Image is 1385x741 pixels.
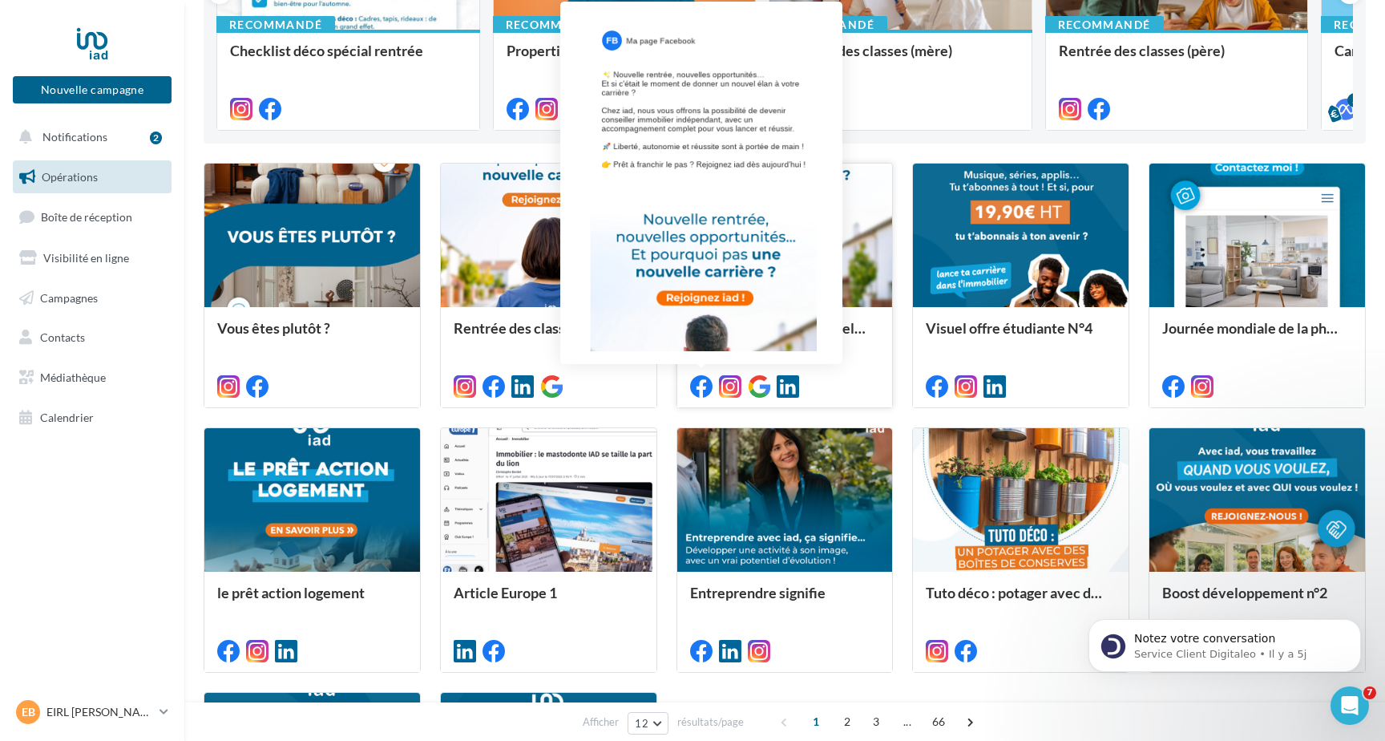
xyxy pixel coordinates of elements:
[41,210,132,224] span: Boîte de réception
[217,585,407,617] div: le prêt action logement
[1045,16,1164,34] div: Recommandé
[10,200,175,234] a: Boîte de réception
[926,585,1116,617] div: Tuto déco : potager avec des boites de conserves
[769,16,887,34] div: Recommandé
[43,251,129,265] span: Visibilité en ligne
[1162,585,1352,617] div: Boost développement n°2
[803,709,829,735] span: 1
[10,160,175,194] a: Opérations
[42,170,98,184] span: Opérations
[1363,686,1376,699] span: 7
[782,43,1019,75] div: Rentrée des classes (mère)
[40,290,98,304] span: Campagnes
[10,401,175,435] a: Calendrier
[454,320,644,352] div: Rentrée des classes développement (conseillère)
[1064,585,1385,698] iframe: Intercom notifications message
[926,320,1116,352] div: Visuel offre étudiante N°4
[834,709,860,735] span: 2
[894,709,920,735] span: ...
[10,361,175,395] a: Médiathèque
[690,320,880,352] div: Rentrée des classes développement (conseiller)
[230,43,466,75] div: Checklist déco spécial rentrée
[22,704,35,720] span: EB
[507,43,743,75] div: Propertips (rentrée)
[40,411,94,424] span: Calendrier
[493,16,612,34] div: Recommandé
[677,715,744,730] span: résultats/page
[1347,93,1362,107] div: 5
[10,241,175,275] a: Visibilité en ligne
[40,330,85,344] span: Contacts
[10,321,175,354] a: Contacts
[40,370,106,384] span: Médiathèque
[926,709,952,735] span: 66
[628,712,668,735] button: 12
[46,704,153,720] p: EIRL [PERSON_NAME]
[863,709,889,735] span: 3
[42,130,107,144] span: Notifications
[454,585,644,617] div: Article Europe 1
[13,76,172,103] button: Nouvelle campagne
[583,715,619,730] span: Afficher
[13,697,172,727] a: EB EIRL [PERSON_NAME]
[635,717,648,730] span: 12
[217,320,407,352] div: Vous êtes plutôt ?
[10,281,175,315] a: Campagnes
[1330,686,1369,725] iframe: Intercom live chat
[150,132,162,144] div: 2
[690,585,880,617] div: Entreprendre signifie
[10,120,168,154] button: Notifications 2
[1162,320,1352,352] div: Journée mondiale de la photographie
[216,16,335,34] div: Recommandé
[1059,43,1295,75] div: Rentrée des classes (père)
